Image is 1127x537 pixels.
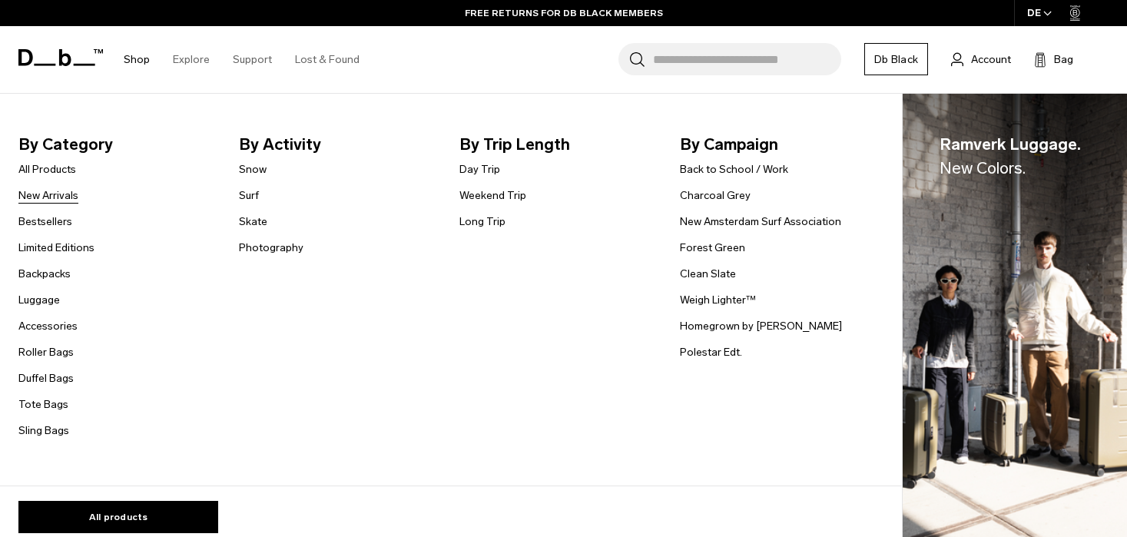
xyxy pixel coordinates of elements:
a: Surf [239,187,259,204]
a: Db Black [864,43,928,75]
a: Sling Bags [18,423,69,439]
a: Forest Green [680,240,745,256]
span: New Colors. [940,158,1026,177]
a: Back to School / Work [680,161,788,177]
span: Account [971,51,1011,68]
span: By Campaign [680,132,876,157]
a: Homegrown by [PERSON_NAME] [680,318,842,334]
a: FREE RETURNS FOR DB BLACK MEMBERS [465,6,663,20]
a: Accessories [18,318,78,334]
a: Lost & Found [295,32,360,87]
a: All Products [18,161,76,177]
span: By Category [18,132,214,157]
a: Charcoal Grey [680,187,751,204]
a: Polestar Edt. [680,344,742,360]
a: Explore [173,32,210,87]
a: Weekend Trip [459,187,526,204]
a: Backpacks [18,266,71,282]
a: Skate [239,214,267,230]
nav: Main Navigation [112,26,371,93]
span: By Activity [239,132,435,157]
a: Weigh Lighter™ [680,292,756,308]
span: Bag [1054,51,1073,68]
a: New Arrivals [18,187,78,204]
a: Tote Bags [18,396,68,413]
a: Account [951,50,1011,68]
a: Long Trip [459,214,505,230]
a: Luggage [18,292,60,308]
a: Day Trip [459,161,500,177]
a: Snow [239,161,267,177]
button: Bag [1034,50,1073,68]
a: Photography [239,240,303,256]
span: Ramverk Luggage. [940,132,1081,181]
a: New Amsterdam Surf Association [680,214,841,230]
span: By Trip Length [459,132,655,157]
a: Support [233,32,272,87]
a: Shop [124,32,150,87]
a: Duffel Bags [18,370,74,386]
a: All products [18,501,218,533]
a: Limited Editions [18,240,94,256]
a: Roller Bags [18,344,74,360]
a: Clean Slate [680,266,736,282]
a: Bestsellers [18,214,72,230]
